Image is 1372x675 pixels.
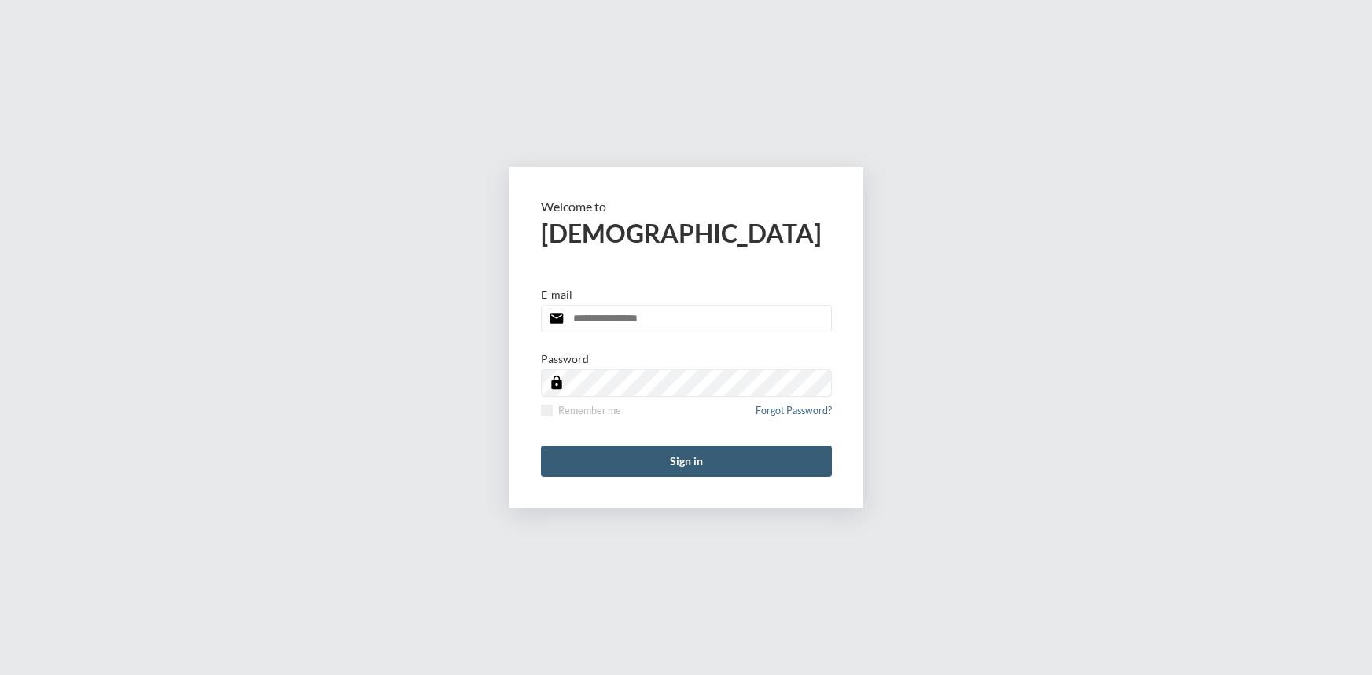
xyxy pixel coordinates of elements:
button: Sign in [541,446,832,477]
label: Remember me [541,405,621,416]
h2: [DEMOGRAPHIC_DATA] [541,218,832,248]
p: E-mail [541,288,572,301]
a: Forgot Password? [756,405,832,426]
p: Password [541,352,589,365]
p: Welcome to [541,199,832,214]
